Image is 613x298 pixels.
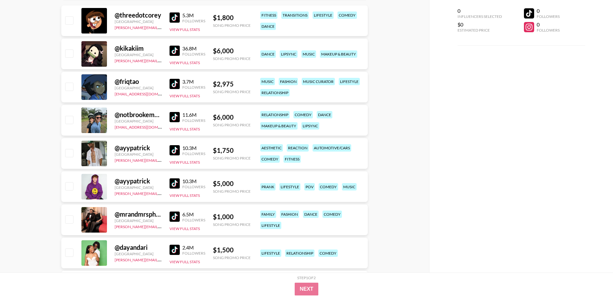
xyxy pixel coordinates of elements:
div: @ threedotcorey [115,11,162,19]
img: TikTok [170,245,180,255]
div: dance [260,50,276,58]
div: $0 [458,21,502,28]
div: [GEOGRAPHIC_DATA] [115,52,162,57]
div: $ 6,000 [213,113,251,121]
button: View Full Stats [170,127,200,131]
div: lifestyle [260,250,281,257]
button: View Full Stats [170,160,200,165]
button: View Full Stats [170,259,200,264]
div: lifestyle [260,222,281,229]
div: Song Promo Price [213,222,251,227]
div: Followers [182,19,205,23]
div: [GEOGRAPHIC_DATA] [115,218,162,223]
div: family [260,211,276,218]
a: [PERSON_NAME][EMAIL_ADDRESS][PERSON_NAME][PERSON_NAME][DOMAIN_NAME] [115,24,270,30]
div: 5.3M [182,12,205,19]
div: Song Promo Price [213,123,251,127]
div: @ ayypatrick [115,177,162,185]
div: $ 1,750 [213,146,251,154]
div: Estimated Price [458,28,502,33]
button: View Full Stats [170,226,200,231]
div: 6.5M [182,211,205,218]
div: Followers [182,52,205,56]
div: @ notbrookemonk [115,111,162,119]
div: music [301,50,316,58]
div: Influencers Selected [458,14,502,19]
img: TikTok [170,178,180,189]
div: Song Promo Price [213,23,251,28]
div: Followers [182,85,205,90]
div: @ friqtao [115,78,162,86]
div: [GEOGRAPHIC_DATA] [115,185,162,190]
button: Next [295,283,319,295]
img: TikTok [170,79,180,89]
div: 10.3M [182,178,205,184]
div: 36.8M [182,45,205,52]
div: comedy [260,155,280,163]
div: Followers [182,218,205,222]
div: @ dayandari [115,243,162,251]
img: TikTok [170,145,180,155]
div: relationship [285,250,314,257]
div: $ 5,000 [213,180,251,188]
div: [GEOGRAPHIC_DATA] [115,119,162,123]
div: relationship [260,111,290,118]
a: [PERSON_NAME][EMAIL_ADDRESS][DOMAIN_NAME] [115,223,209,229]
div: Followers [537,28,560,33]
a: [PERSON_NAME][EMAIL_ADDRESS][DOMAIN_NAME] [115,256,209,262]
div: dance [260,23,276,30]
div: Song Promo Price [213,156,251,160]
button: View Full Stats [170,93,200,98]
a: [PERSON_NAME][EMAIL_ADDRESS][DOMAIN_NAME] [115,157,209,163]
div: Song Promo Price [213,89,251,94]
div: Followers [182,118,205,123]
div: [GEOGRAPHIC_DATA] [115,19,162,24]
div: lifestyle [339,78,360,85]
img: TikTok [170,46,180,56]
div: dance [317,111,332,118]
a: [EMAIL_ADDRESS][DOMAIN_NAME] [115,90,179,96]
div: $ 6,000 [213,47,251,55]
div: Followers [182,251,205,256]
a: [EMAIL_ADDRESS][DOMAIN_NAME] [115,123,179,130]
div: comedy [293,111,313,118]
a: [PERSON_NAME][EMAIL_ADDRESS][DOMAIN_NAME] [115,190,209,196]
div: lipsync [280,50,298,58]
div: Followers [537,14,560,19]
div: 0 [537,8,560,14]
div: @ mrandmrsphoenix [115,210,162,218]
div: reaction [287,144,309,152]
div: fitness [260,11,277,19]
div: lifestyle [313,11,334,19]
div: $ 1,500 [213,246,251,254]
div: comedy [322,211,342,218]
div: 10.3M [182,145,205,151]
div: transitions [281,11,309,19]
div: $ 1,000 [213,213,251,221]
div: 3.7M [182,78,205,85]
button: View Full Stats [170,193,200,198]
div: @ ayypatrick [115,144,162,152]
div: Followers [182,151,205,156]
img: TikTok [170,12,180,23]
div: comedy [337,11,357,19]
div: pov [304,183,315,190]
div: Song Promo Price [213,189,251,194]
div: makeup & beauty [260,122,298,130]
div: [GEOGRAPHIC_DATA] [115,251,162,256]
div: [GEOGRAPHIC_DATA] [115,86,162,90]
img: TikTok [170,212,180,222]
div: fitness [284,155,301,163]
div: Step 1 of 2 [297,275,316,280]
div: dance [303,211,319,218]
div: 0 [458,8,502,14]
div: comedy [319,183,338,190]
div: comedy [318,250,338,257]
div: Song Promo Price [213,56,251,61]
div: Song Promo Price [213,255,251,260]
div: Followers [182,184,205,189]
img: TikTok [170,112,180,122]
div: aesthetic [260,144,283,152]
div: 0 [537,21,560,28]
div: lipsync [301,122,319,130]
